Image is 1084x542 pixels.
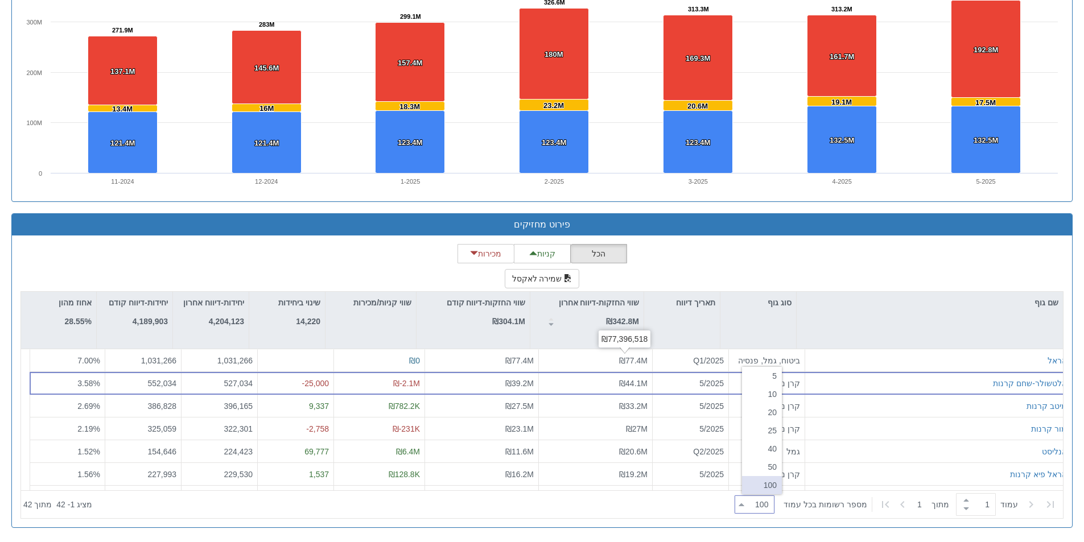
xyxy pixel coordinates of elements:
p: יחידות-דיווח קודם [109,296,168,309]
span: ₪77.4M [619,356,648,365]
div: 40 [742,440,782,458]
div: 5/2025 [657,469,724,480]
tspan: 313.2M [831,6,852,13]
div: 10 [742,385,782,403]
div: 1,537 [262,469,329,480]
tspan: 169.3M [686,54,710,63]
div: 1,031,266 [110,355,176,366]
div: 100 [755,499,773,510]
div: גמל [733,446,800,457]
span: ₪33.2M [619,402,648,411]
div: קרן נאמנות [733,378,800,389]
text: 2-2025 [545,178,564,185]
tspan: 161.7M [830,52,854,61]
text: 4-2025 [832,178,852,185]
span: ₪77.4M [505,356,534,365]
strong: ₪304.1M [492,317,525,326]
button: מכירות [457,244,514,263]
div: 5/2025 [657,423,724,435]
tspan: 123.4M [542,138,566,147]
span: ₪0 [409,356,420,365]
div: 2.19 % [35,423,100,435]
div: 1.56 % [35,469,100,480]
div: ‏מציג 1 - 42 ‏ מתוך 42 [23,492,92,517]
button: הראל [1048,355,1067,366]
p: שינוי ביחידות [278,296,320,309]
tspan: 20.6M [687,102,708,110]
text: 3-2025 [689,178,708,185]
div: 224,423 [186,446,253,457]
text: 12-2024 [255,178,278,185]
span: ₪19.2M [619,470,648,479]
tspan: 271.9M [112,27,133,34]
div: 5/2025 [657,400,724,412]
div: 25 [742,421,782,440]
span: ₪782.2K [389,402,420,411]
p: שווי החזקות-דיווח קודם [447,296,525,309]
tspan: 132.5M [974,136,998,144]
div: קרן נאמנות [733,423,800,435]
button: מיטב קרנות [1027,400,1067,412]
tspan: 17.5M [975,98,996,107]
div: 5/2025 [657,378,724,389]
span: ₪128.8K [389,470,420,479]
tspan: 123.4M [686,138,710,147]
strong: 28.55% [65,317,92,326]
tspan: 180M [545,50,563,59]
span: ₪-2.1M [393,379,420,388]
div: 1,031,266 [186,355,253,366]
tspan: 283M [259,21,275,28]
span: ₪23.1M [505,424,534,433]
div: שם גוף [797,292,1063,313]
text: 5-2025 [976,178,995,185]
div: ₪77,396,518 [601,333,648,345]
div: 7.00 % [35,355,100,366]
span: ‏עמוד [1000,499,1018,510]
button: שמירה לאקסל [505,269,580,288]
div: 5 [742,367,782,385]
span: ₪39.2M [505,379,534,388]
div: 154,646 [110,446,176,457]
div: 9,337 [262,400,329,412]
tspan: 18.3M [399,102,420,111]
div: -2,758 [262,423,329,435]
button: מור קרנות [1031,423,1067,435]
tspan: 145.6M [254,64,279,72]
text: 100M [26,119,42,126]
tspan: 132.5M [830,136,854,144]
div: 50 [742,458,782,476]
button: אנליסט [1042,446,1067,457]
span: ₪6.4M [396,447,420,456]
strong: 4,204,123 [209,317,244,326]
div: -25,000 [262,378,329,389]
span: 1 [917,499,932,510]
tspan: 299.1M [400,13,421,20]
span: ‏מספר רשומות בכל עמוד [784,499,867,510]
span: ₪11.6M [505,447,534,456]
p: שווי החזקות-דיווח אחרון [559,296,639,309]
text: 0 [39,170,42,177]
div: 386,828 [110,400,176,412]
tspan: 121.4M [254,139,279,147]
div: 396,165 [186,400,253,412]
tspan: 192.8M [974,45,998,54]
tspan: 121.4M [110,139,135,147]
div: 527,034 [186,378,253,389]
span: ₪16.2M [505,470,534,479]
button: אלטשולר-שחם קרנות [993,378,1067,389]
span: ₪27M [626,424,648,433]
tspan: 157.4M [398,59,422,67]
span: ₪44.1M [619,379,648,388]
strong: 4,189,903 [133,317,168,326]
button: הראל פיא קרנות [1010,469,1067,480]
div: ביטוח, גמל, פנסיה [733,355,800,366]
div: 3.58 % [35,378,100,389]
tspan: 19.1M [831,98,852,106]
div: סוג גוף [720,292,796,313]
div: 1.52 % [35,446,100,457]
button: הכל [570,244,627,263]
text: 11-2024 [111,178,134,185]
